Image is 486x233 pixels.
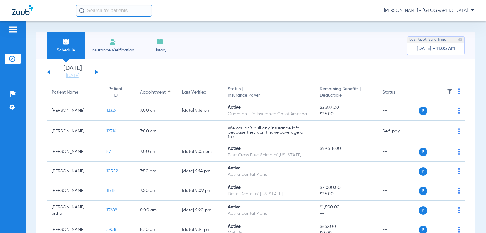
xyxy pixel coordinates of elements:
[419,206,427,215] span: P
[106,228,116,232] span: 5908
[182,89,218,96] div: Last Verified
[228,204,310,210] div: Active
[378,121,419,142] td: Self-pay
[228,224,310,230] div: Active
[458,88,460,94] img: group-dot-blue.svg
[54,65,91,79] li: [DATE]
[106,86,130,99] div: Patient ID
[47,142,101,162] td: [PERSON_NAME]
[228,191,310,197] div: Delta Dental of [US_STATE]
[378,84,419,101] th: Status
[320,169,324,173] span: --
[47,201,101,220] td: [PERSON_NAME]-ortho
[228,126,310,139] p: We couldn’t pull any insurance info because they don’t have coverage on file.
[228,104,310,111] div: Active
[140,89,166,96] div: Appointment
[106,169,118,173] span: 10552
[378,181,419,201] td: --
[458,227,460,233] img: group-dot-blue.svg
[177,101,223,121] td: [DATE] 9:16 PM
[320,210,373,217] span: --
[52,89,97,96] div: Patient Name
[458,188,460,194] img: group-dot-blue.svg
[62,38,70,45] img: Schedule
[419,148,427,156] span: P
[320,104,373,111] span: $2,877.00
[419,107,427,115] span: P
[52,89,78,96] div: Patient Name
[47,162,101,181] td: [PERSON_NAME]
[458,37,462,42] img: last sync help info
[320,92,373,99] span: Deductible
[417,46,455,52] span: [DATE] - 11:05 AM
[145,47,174,53] span: History
[135,142,177,162] td: 7:00 AM
[12,5,33,15] img: Zuub Logo
[106,86,125,99] div: Patient ID
[135,201,177,220] td: 8:00 AM
[378,142,419,162] td: --
[223,84,315,101] th: Status |
[409,37,446,43] span: Last Appt. Sync Time:
[47,181,101,201] td: [PERSON_NAME]
[135,162,177,181] td: 7:50 AM
[447,88,453,94] img: filter.svg
[135,101,177,121] td: 7:00 AM
[320,191,373,197] span: $25.00
[228,152,310,158] div: Blue Cross Blue Shield of [US_STATE]
[419,167,427,176] span: P
[156,38,164,45] img: History
[135,181,177,201] td: 7:50 AM
[320,185,373,191] span: $2,000.00
[177,201,223,220] td: [DATE] 9:20 PM
[228,111,310,117] div: Guardian Life Insurance Co. of America
[177,181,223,201] td: [DATE] 9:09 PM
[320,111,373,117] span: $25.00
[106,129,116,133] span: 12316
[182,89,207,96] div: Last Verified
[76,5,152,17] input: Search for patients
[419,187,427,195] span: P
[458,149,460,155] img: group-dot-blue.svg
[228,171,310,178] div: Aetna Dental Plans
[378,201,419,220] td: --
[8,26,18,33] img: hamburger-icon
[89,47,136,53] span: Insurance Verification
[135,121,177,142] td: 7:00 AM
[177,121,223,142] td: --
[54,73,91,79] a: [DATE]
[378,101,419,121] td: --
[320,129,324,133] span: --
[458,128,460,134] img: group-dot-blue.svg
[106,189,116,193] span: 11718
[320,204,373,210] span: $1,500.00
[228,185,310,191] div: Active
[228,92,310,99] span: Insurance Payer
[109,38,117,45] img: Manual Insurance Verification
[458,207,460,213] img: group-dot-blue.svg
[106,150,111,154] span: 87
[378,162,419,181] td: --
[228,210,310,217] div: Aetna Dental Plans
[106,108,117,113] span: 12327
[458,168,460,174] img: group-dot-blue.svg
[140,89,172,96] div: Appointment
[51,47,80,53] span: Schedule
[106,208,117,212] span: 13288
[384,8,474,14] span: [PERSON_NAME] - [GEOGRAPHIC_DATA]
[228,146,310,152] div: Active
[47,101,101,121] td: [PERSON_NAME]
[177,162,223,181] td: [DATE] 9:14 PM
[228,165,310,171] div: Active
[177,142,223,162] td: [DATE] 9:05 PM
[79,8,84,13] img: Search Icon
[315,84,378,101] th: Remaining Benefits |
[320,146,373,152] span: $99,518.00
[47,121,101,142] td: [PERSON_NAME]
[320,152,373,158] span: --
[458,108,460,114] img: group-dot-blue.svg
[320,224,373,230] span: $652.00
